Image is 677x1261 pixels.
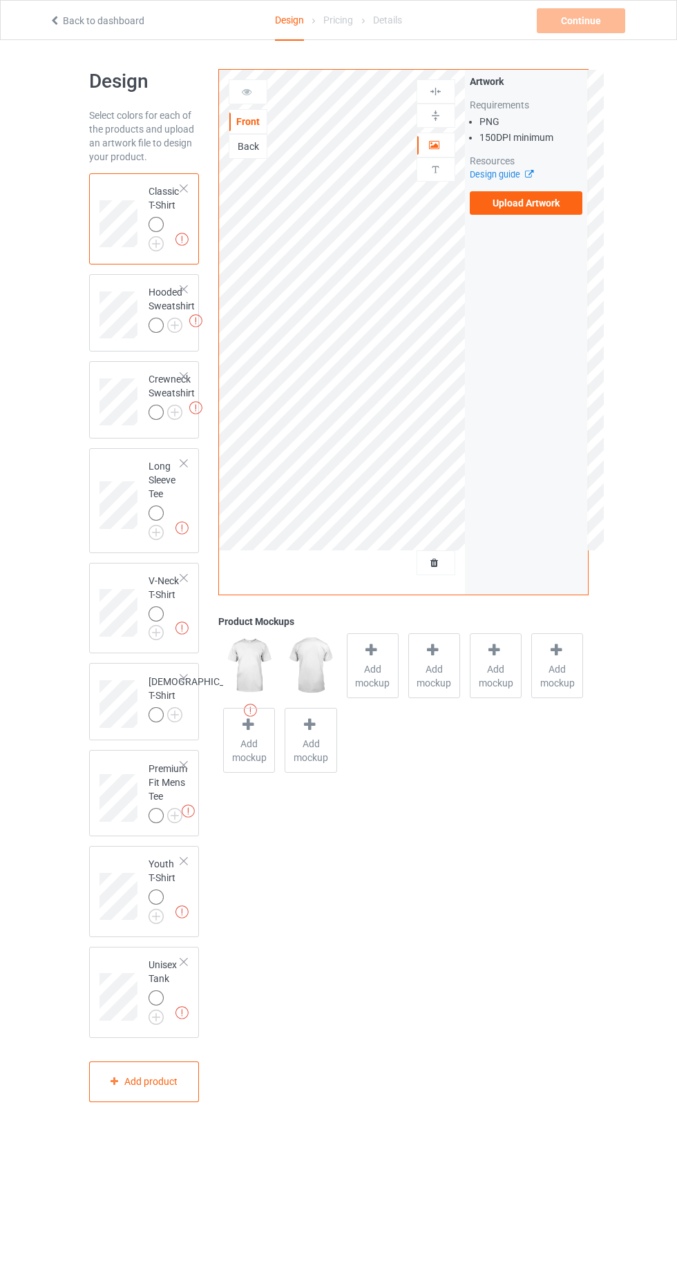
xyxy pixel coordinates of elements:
div: Long Sleeve Tee [149,459,182,535]
span: Add mockup [224,737,274,764]
div: Add product [89,1061,200,1102]
img: exclamation icon [175,905,189,918]
img: svg+xml;base64,PD94bWwgdmVyc2lvbj0iMS4wIiBlbmNvZGluZz0iVVRGLTgiPz4KPHN2ZyB3aWR0aD0iMjJweCIgaGVpZ2... [149,1010,164,1025]
div: Add mockup [531,633,583,698]
img: exclamation icon [182,805,195,818]
div: [DEMOGRAPHIC_DATA] T-Shirt [89,663,200,740]
div: [DEMOGRAPHIC_DATA] T-Shirt [149,675,249,722]
div: Youth T-Shirt [149,857,182,919]
img: regular.jpg [223,633,275,698]
div: Classic T-Shirt [149,184,182,247]
img: svg+xml;base64,PD94bWwgdmVyc2lvbj0iMS4wIiBlbmNvZGluZz0iVVRGLTgiPz4KPHN2ZyB3aWR0aD0iMjJweCIgaGVpZ2... [149,909,164,924]
span: Add mockup [347,662,398,690]
div: V-Neck T-Shirt [89,563,200,654]
div: Premium Fit Mens Tee [89,750,200,836]
div: Hooded Sweatshirt [149,285,195,332]
div: Youth T-Shirt [89,846,200,937]
div: V-Neck T-Shirt [149,574,182,636]
span: Add mockup [470,662,521,690]
img: exclamation icon [175,622,189,635]
span: Add mockup [532,662,582,690]
div: Add mockup [470,633,522,698]
div: Crewneck Sweatshirt [149,372,195,419]
div: Add mockup [223,708,275,773]
a: Back to dashboard [49,15,144,26]
img: svg+xml;base64,PD94bWwgdmVyc2lvbj0iMS4wIiBlbmNvZGluZz0iVVRGLTgiPz4KPHN2ZyB3aWR0aD0iMjJweCIgaGVpZ2... [167,808,182,823]
div: Resources [470,154,583,168]
div: Hooded Sweatshirt [89,274,200,352]
div: Design [275,1,304,41]
img: svg+xml;base64,PD94bWwgdmVyc2lvbj0iMS4wIiBlbmNvZGluZz0iVVRGLTgiPz4KPHN2ZyB3aWR0aD0iMjJweCIgaGVpZ2... [167,405,182,420]
img: svg+xml;base64,PD94bWwgdmVyc2lvbj0iMS4wIiBlbmNvZGluZz0iVVRGLTgiPz4KPHN2ZyB3aWR0aD0iMjJweCIgaGVpZ2... [149,525,164,540]
h1: Design [89,69,200,94]
div: Premium Fit Mens Tee [149,762,187,822]
img: svg+xml;base64,PD94bWwgdmVyc2lvbj0iMS4wIiBlbmNvZGluZz0iVVRGLTgiPz4KPHN2ZyB3aWR0aD0iMjJweCIgaGVpZ2... [149,236,164,251]
img: exclamation icon [189,314,202,327]
div: Add mockup [408,633,460,698]
div: Back [229,139,267,153]
img: svg%3E%0A [429,85,442,98]
div: Crewneck Sweatshirt [89,361,200,439]
img: exclamation icon [189,401,202,414]
div: Artwork [470,75,583,88]
label: Upload Artwork [470,191,583,215]
img: svg+xml;base64,PD94bWwgdmVyc2lvbj0iMS4wIiBlbmNvZGluZz0iVVRGLTgiPz4KPHN2ZyB3aWR0aD0iMjJweCIgaGVpZ2... [149,625,164,640]
div: Unisex Tank [89,947,200,1038]
img: exclamation icon [175,521,189,535]
span: Add mockup [409,662,459,690]
li: PNG [479,115,583,128]
img: exclamation icon [175,233,189,246]
div: Select colors for each of the products and upload an artwork file to design your product. [89,108,200,164]
img: svg+xml;base64,PD94bWwgdmVyc2lvbj0iMS4wIiBlbmNvZGluZz0iVVRGLTgiPz4KPHN2ZyB3aWR0aD0iMjJweCIgaGVpZ2... [167,318,182,333]
div: Long Sleeve Tee [89,448,200,553]
div: Unisex Tank [149,958,182,1020]
span: Add mockup [285,737,336,764]
img: regular.jpg [285,633,336,698]
img: exclamation icon [175,1006,189,1019]
div: Product Mockups [218,615,588,628]
img: svg%3E%0A [429,109,442,122]
div: Classic T-Shirt [89,173,200,264]
img: svg%3E%0A [429,163,442,176]
a: Design guide [470,169,533,180]
div: Details [373,1,402,39]
div: Front [229,115,267,128]
div: Pricing [323,1,353,39]
div: Add mockup [347,633,399,698]
div: Requirements [470,98,583,112]
li: 150 DPI minimum [479,131,583,144]
div: Add mockup [285,708,336,773]
img: svg+xml;base64,PD94bWwgdmVyc2lvbj0iMS4wIiBlbmNvZGluZz0iVVRGLTgiPz4KPHN2ZyB3aWR0aD0iMjJweCIgaGVpZ2... [167,707,182,722]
